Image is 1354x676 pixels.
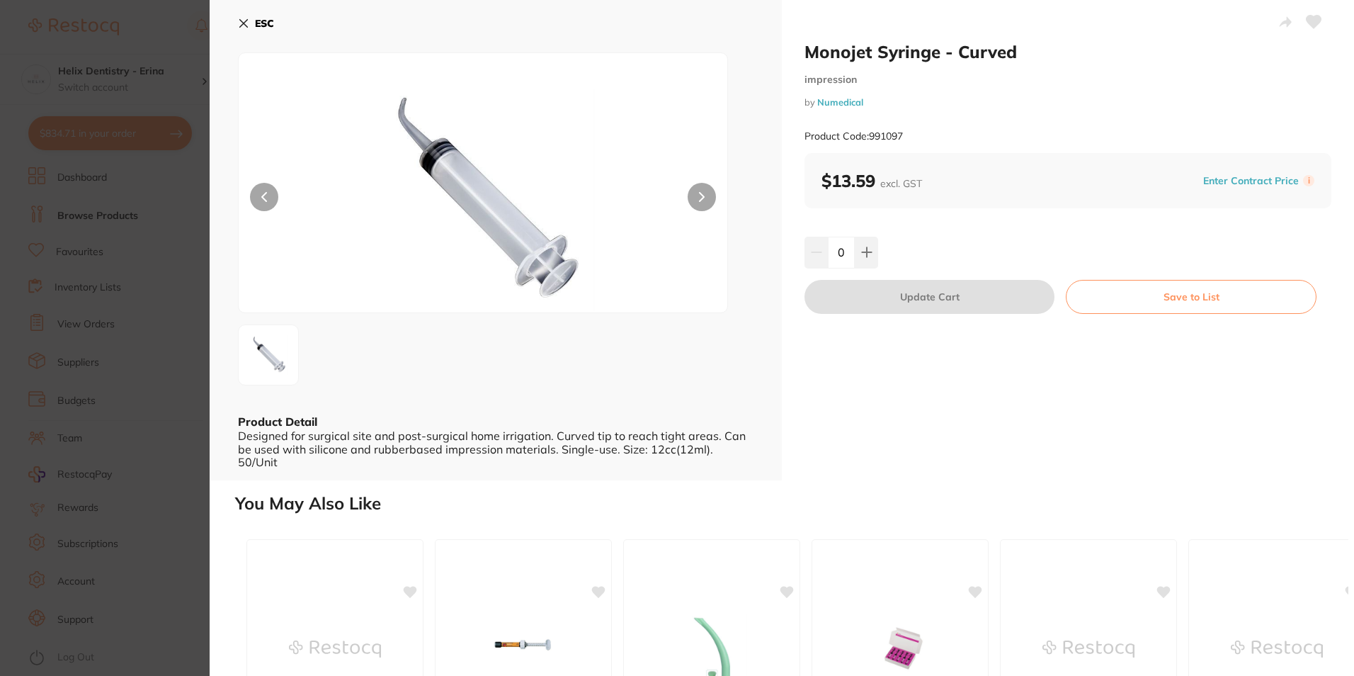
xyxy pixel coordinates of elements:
[255,17,274,30] b: ESC
[1199,174,1303,188] button: Enter Contract Price
[1303,175,1314,186] label: i
[880,177,922,190] span: excl. GST
[804,130,903,142] small: Product Code: 991097
[804,97,1331,108] small: by
[804,280,1054,314] button: Update Cart
[336,89,630,312] img: MTgtanBn
[238,11,274,35] button: ESC
[235,494,1348,514] h2: You May Also Like
[243,329,294,381] img: MTgtanBn
[821,170,922,191] b: $13.59
[238,429,753,468] div: Designed for surgical site and post-surgical home irrigation. Curved tip to reach tight areas. Ca...
[1066,280,1316,314] button: Save to List
[804,74,1331,86] small: impression
[804,41,1331,62] h2: Monojet Syringe - Curved
[817,96,863,108] a: Numedical
[238,415,317,429] b: Product Detail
